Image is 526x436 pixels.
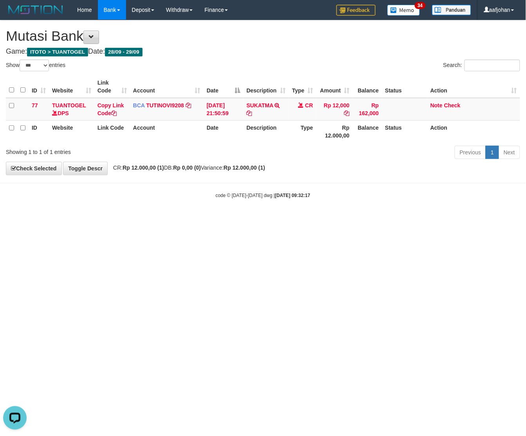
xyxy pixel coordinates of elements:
[49,98,94,121] td: DPS
[6,145,213,156] div: Showing 1 to 1 of 1 entries
[130,76,204,98] th: Account: activate to sort column ascending
[6,48,520,56] h4: Game: Date:
[316,76,352,98] th: Amount: activate to sort column ascending
[186,102,191,109] a: Copy TUTINOVI9208 to clipboard
[352,120,382,143] th: Balance
[430,102,443,109] a: Note
[289,120,316,143] th: Type
[415,2,425,9] span: 34
[6,60,65,71] label: Show entries
[109,165,265,171] span: CR: DB: Variance:
[352,76,382,98] th: Balance
[382,76,427,98] th: Status
[499,146,520,159] a: Next
[27,48,88,56] span: ITOTO > TUANTOGEL
[32,102,38,109] span: 77
[94,76,130,98] th: Link Code: activate to sort column ascending
[98,102,124,116] a: Copy Link Code
[123,165,164,171] strong: Rp 12.000,00 (1)
[105,48,143,56] span: 28/09 - 29/09
[465,60,520,71] input: Search:
[29,76,49,98] th: ID: activate to sort column ascending
[204,120,244,143] th: Date
[29,120,49,143] th: ID
[173,165,201,171] strong: Rp 0,00 (0)
[224,165,265,171] strong: Rp 12.000,00 (1)
[244,120,289,143] th: Description
[427,120,520,143] th: Action
[275,193,310,198] strong: [DATE] 09:32:17
[130,120,204,143] th: Account
[352,98,382,121] td: Rp 162,000
[427,76,520,98] th: Action: activate to sort column ascending
[6,28,520,44] h1: Mutasi Bank
[216,193,311,198] small: code © [DATE]-[DATE] dwg |
[49,120,94,143] th: Website
[455,146,486,159] a: Previous
[63,162,108,175] a: Toggle Descr
[146,102,184,109] a: TUTINOVI9208
[444,102,461,109] a: Check
[20,60,49,71] select: Showentries
[204,98,244,121] td: [DATE] 21:50:59
[344,110,349,116] a: Copy Rp 12,000 to clipboard
[247,110,252,116] a: Copy SUKATMA to clipboard
[247,102,273,109] a: SUKATMA
[94,120,130,143] th: Link Code
[316,120,352,143] th: Rp 12.000,00
[133,102,145,109] span: BCA
[486,146,499,159] a: 1
[3,3,27,27] button: Open LiveChat chat widget
[6,4,65,16] img: MOTION_logo.png
[336,5,376,16] img: Feedback.jpg
[244,76,289,98] th: Description: activate to sort column ascending
[382,120,427,143] th: Status
[305,102,313,109] span: CR
[204,76,244,98] th: Date: activate to sort column descending
[52,102,86,109] a: TUANTOGEL
[387,5,420,16] img: Button%20Memo.svg
[432,5,471,15] img: panduan.png
[316,98,352,121] td: Rp 12,000
[443,60,520,71] label: Search:
[49,76,94,98] th: Website: activate to sort column ascending
[289,76,316,98] th: Type: activate to sort column ascending
[6,162,62,175] a: Check Selected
